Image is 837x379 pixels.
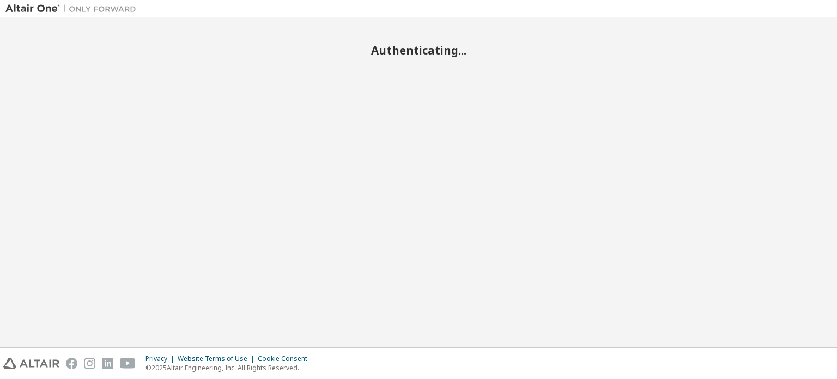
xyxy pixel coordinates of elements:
[84,358,95,369] img: instagram.svg
[145,363,314,372] p: © 2025 Altair Engineering, Inc. All Rights Reserved.
[102,358,113,369] img: linkedin.svg
[120,358,136,369] img: youtube.svg
[145,354,178,363] div: Privacy
[3,358,59,369] img: altair_logo.svg
[258,354,314,363] div: Cookie Consent
[66,358,77,369] img: facebook.svg
[5,3,142,14] img: Altair One
[178,354,258,363] div: Website Terms of Use
[5,43,832,57] h2: Authenticating...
